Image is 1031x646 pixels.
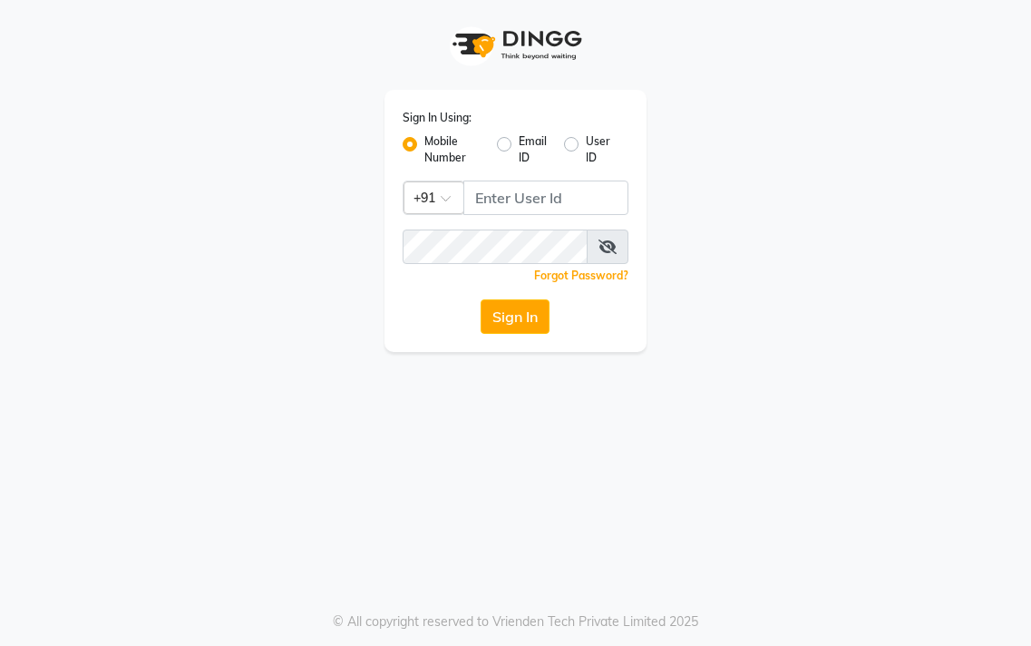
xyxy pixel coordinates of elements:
[463,181,629,215] input: Username
[443,18,588,72] img: logo1.svg
[424,133,482,166] label: Mobile Number
[481,299,550,334] button: Sign In
[403,110,472,126] label: Sign In Using:
[586,133,614,166] label: User ID
[519,133,550,166] label: Email ID
[403,230,588,264] input: Username
[534,269,628,282] a: Forgot Password?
